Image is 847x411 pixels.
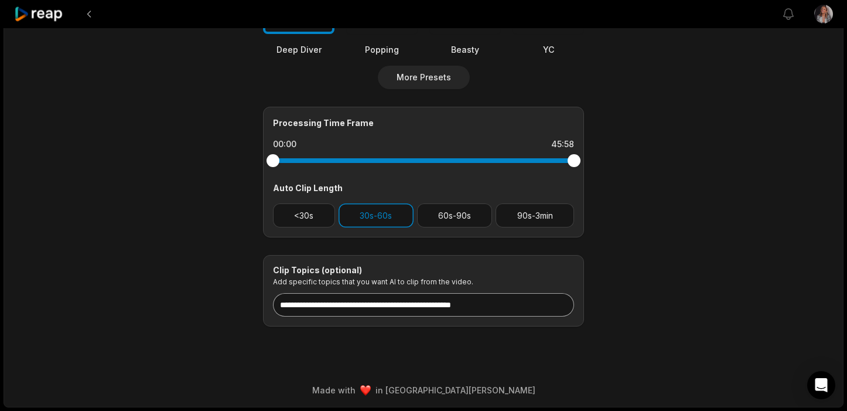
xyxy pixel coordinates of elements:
div: Popping [346,43,418,56]
button: 60s-90s [417,203,493,227]
div: Auto Clip Length [273,182,574,194]
div: 45:58 [551,138,574,150]
div: 00:00 [273,138,296,150]
div: Open Intercom Messenger [807,371,835,399]
div: Processing Time Frame [273,117,574,129]
div: Clip Topics (optional) [273,265,574,276]
button: 90s-3min [496,203,574,227]
div: Deep Diver [263,43,334,56]
button: <30s [273,203,335,227]
div: Made with in [GEOGRAPHIC_DATA][PERSON_NAME] [15,384,832,396]
button: 30s-60s [339,203,414,227]
div: YC [513,43,584,56]
img: heart emoji [360,385,371,396]
button: More Presets [378,66,470,89]
div: Beasty [429,43,501,56]
p: Add specific topics that you want AI to clip from the video. [273,277,574,286]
